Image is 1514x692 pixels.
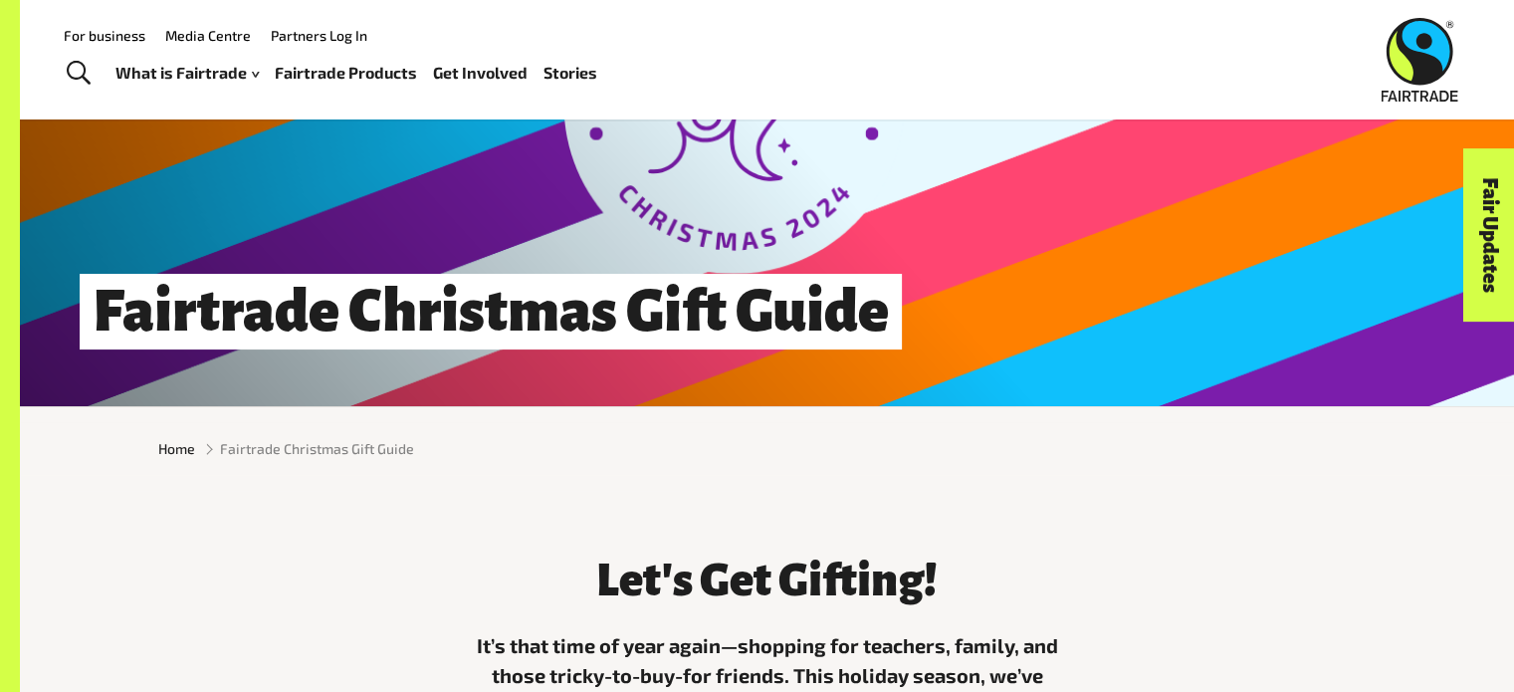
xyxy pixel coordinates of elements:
a: Toggle Search [54,49,103,99]
h1: Fairtrade Christmas Gift Guide [80,274,902,350]
a: Media Centre [165,27,251,44]
a: Get Involved [433,59,528,88]
a: Stories [543,59,597,88]
a: Partners Log In [271,27,367,44]
a: What is Fairtrade [115,59,259,88]
h3: Let's Get Gifting! [469,556,1066,605]
img: Fairtrade Australia New Zealand logo [1382,18,1458,102]
a: Home [158,438,195,459]
a: Fairtrade Products [275,59,417,88]
span: Fairtrade Christmas Gift Guide [220,438,414,459]
a: For business [64,27,145,44]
